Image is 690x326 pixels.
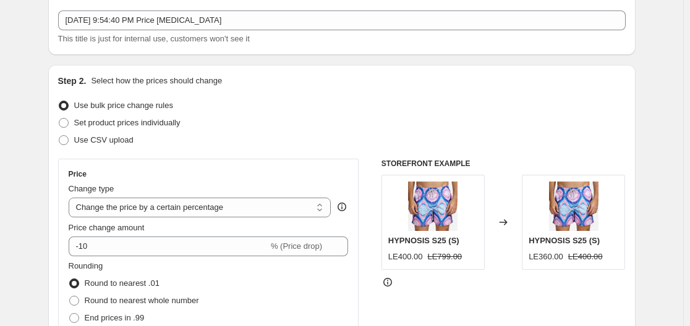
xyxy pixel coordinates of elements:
[427,252,462,261] span: LE799.00
[568,252,603,261] span: LE400.00
[58,34,250,43] span: This title is just for internal use, customers won't see it
[58,75,87,87] h2: Step 2.
[91,75,222,87] p: Select how the prices should change
[271,241,322,251] span: % (Price drop)
[388,252,423,261] span: LE400.00
[388,236,459,245] span: HYPNOSIS S25 (S)
[74,135,134,144] span: Use CSV upload
[85,296,199,305] span: Round to nearest whole number
[69,184,114,193] span: Change type
[74,118,181,127] span: Set product prices individually
[74,101,173,110] span: Use bulk price change rules
[69,261,103,270] span: Rounding
[336,201,348,213] div: help
[549,182,598,231] img: 913_5_80x.jpg
[85,278,160,288] span: Round to nearest .01
[69,236,268,256] input: -15
[529,252,563,261] span: LE360.00
[58,10,626,30] input: 30% off holiday sale
[85,313,145,322] span: End prices in .99
[529,236,600,245] span: HYPNOSIS S25 (S)
[381,159,626,169] h6: STOREFRONT EXAMPLE
[408,182,458,231] img: 913_5_80x.jpg
[69,223,145,232] span: Price change amount
[69,169,87,179] h3: Price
